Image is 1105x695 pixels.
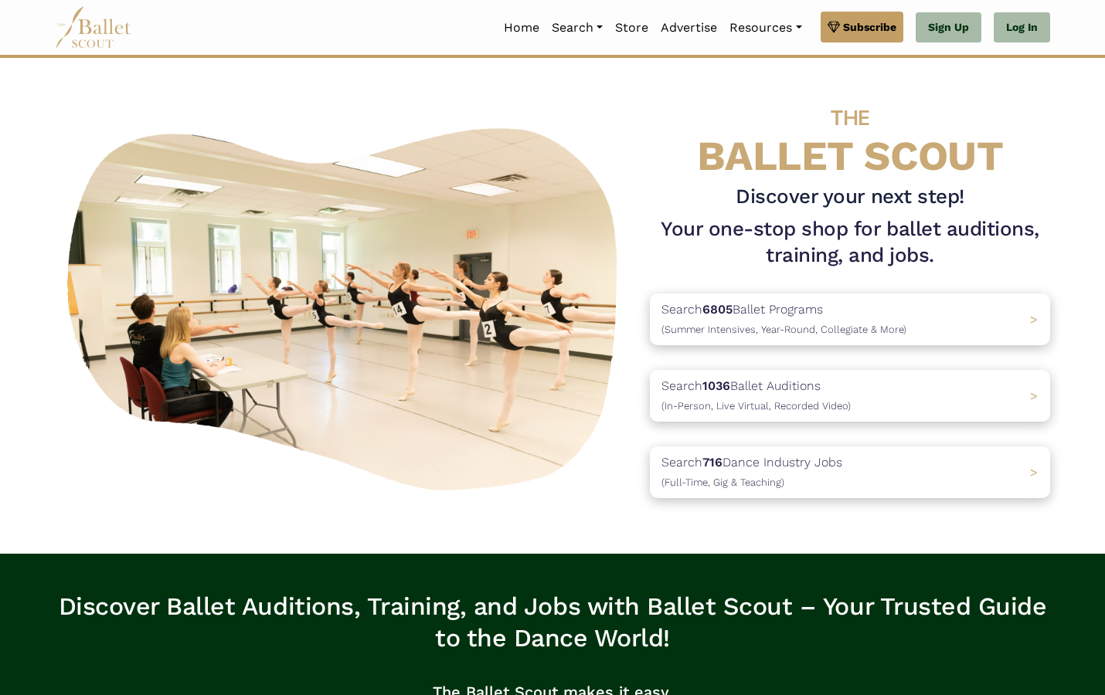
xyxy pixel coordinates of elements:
span: (Summer Intensives, Year-Round, Collegiate & More) [661,324,906,335]
h3: Discover your next step! [650,184,1050,210]
span: (In-Person, Live Virtual, Recorded Video) [661,400,851,412]
span: Subscribe [843,19,896,36]
p: Search Dance Industry Jobs [661,453,842,492]
h3: Discover Ballet Auditions, Training, and Jobs with Ballet Scout – Your Trusted Guide to the Dance... [55,591,1050,655]
a: Subscribe [821,12,903,42]
a: Search1036Ballet Auditions(In-Person, Live Virtual, Recorded Video) > [650,370,1050,422]
span: THE [831,105,869,131]
p: Search Ballet Auditions [661,376,851,415]
a: Resources [723,12,807,44]
a: Log In [994,12,1050,43]
span: > [1030,312,1038,327]
b: 716 [702,455,722,470]
a: Advertise [654,12,723,44]
a: Search [546,12,609,44]
p: Search Ballet Programs [661,300,906,339]
a: Store [609,12,654,44]
a: Sign Up [916,12,981,43]
span: (Full-Time, Gig & Teaching) [661,476,784,488]
img: gem.svg [828,19,840,36]
h1: Your one-stop shop for ballet auditions, training, and jobs. [650,216,1050,269]
img: A group of ballerinas talking to each other in a ballet studio [55,111,637,500]
a: Search716Dance Industry Jobs(Full-Time, Gig & Teaching) > [650,446,1050,498]
a: Home [498,12,546,44]
a: Search6805Ballet Programs(Summer Intensives, Year-Round, Collegiate & More)> [650,293,1050,345]
span: > [1030,465,1038,480]
b: 6805 [702,302,733,317]
span: > [1030,388,1038,403]
b: 1036 [702,378,730,393]
h4: BALLET SCOUT [650,89,1050,178]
